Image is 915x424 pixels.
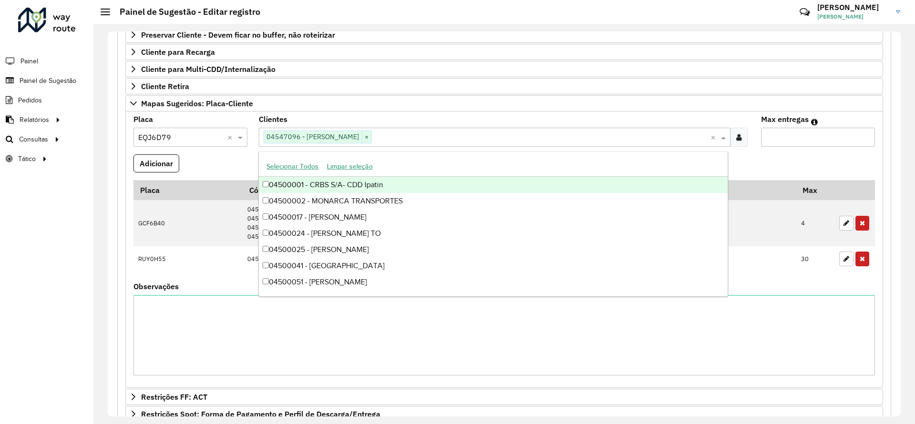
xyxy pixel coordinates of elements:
span: 04547096 - [PERSON_NAME] [264,131,362,142]
td: GCF6B40 [133,200,243,246]
td: 04537918 04540094 04545625 04546181 [243,200,518,246]
a: Cliente para Multi-CDD/Internalização [125,61,883,77]
span: Tático [18,154,36,164]
span: × [362,131,371,143]
div: 04500041 - [GEOGRAPHIC_DATA] [259,258,727,274]
span: Mapas Sugeridos: Placa-Cliente [141,100,253,107]
div: 04500017 - [PERSON_NAME] [259,209,727,225]
td: RUY0H55 [133,246,243,271]
span: Clear all [711,131,719,143]
span: Consultas [19,134,48,144]
div: 04500002 - MONARCA TRANSPORTES [259,193,727,209]
button: Adicionar [133,154,179,172]
a: Restrições FF: ACT [125,389,883,405]
span: Painel [20,56,38,66]
th: Código Cliente [243,180,518,200]
span: [PERSON_NAME] [817,12,889,21]
h3: [PERSON_NAME] [817,3,889,12]
span: Relatórios [20,115,49,125]
div: Mapas Sugeridos: Placa-Cliente [125,111,883,388]
label: Clientes [259,113,287,125]
td: 4 [796,200,834,246]
div: 04500001 - CRBS S/A- CDD Ipatin [259,177,727,193]
label: Max entregas [761,113,809,125]
td: 30 [796,246,834,271]
button: Limpar seleção [323,159,377,174]
div: 04500054 - [PERSON_NAME] [259,290,727,306]
a: Cliente para Recarga [125,44,883,60]
button: Selecionar Todos [262,159,323,174]
div: 04500024 - [PERSON_NAME] TO [259,225,727,242]
span: Preservar Cliente - Devem ficar no buffer, não roteirizar [141,31,335,39]
ng-dropdown-panel: Options list [258,151,728,297]
span: Clear all [227,131,235,143]
span: Cliente Retira [141,82,189,90]
span: Pedidos [18,95,42,105]
a: Contato Rápido [794,2,815,22]
span: Cliente para Recarga [141,48,215,56]
a: Mapas Sugeridos: Placa-Cliente [125,95,883,111]
span: Painel de Sugestão [20,76,76,86]
span: Restrições Spot: Forma de Pagamento e Perfil de Descarga/Entrega [141,410,380,418]
span: Cliente para Multi-CDD/Internalização [141,65,275,73]
div: 04500025 - [PERSON_NAME] [259,242,727,258]
label: Placa [133,113,153,125]
a: Restrições Spot: Forma de Pagamento e Perfil de Descarga/Entrega [125,406,883,422]
th: Placa [133,180,243,200]
a: Preservar Cliente - Devem ficar no buffer, não roteirizar [125,27,883,43]
a: Cliente Retira [125,78,883,94]
div: 04500051 - [PERSON_NAME] [259,274,727,290]
label: Observações [133,281,179,292]
td: 04549927 [243,246,518,271]
th: Max [796,180,834,200]
em: Máximo de clientes que serão colocados na mesma rota com os clientes informados [811,118,818,126]
span: Restrições FF: ACT [141,393,207,401]
h2: Painel de Sugestão - Editar registro [110,7,260,17]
